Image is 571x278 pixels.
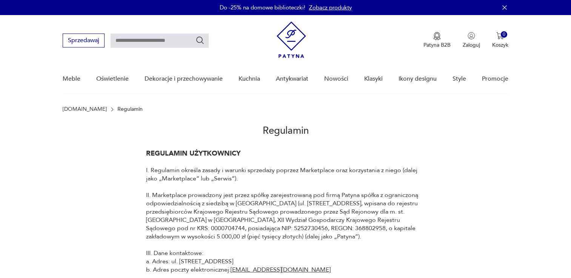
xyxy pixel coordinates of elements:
a: Style [452,64,466,93]
h2: Regulamin [63,112,508,150]
img: Ikona koszyka [496,32,504,40]
button: Patyna B2B [423,32,451,49]
p: III. Dane kontaktowe: a. Adres: ul. [STREET_ADDRESS] b. Adres poczty elektronicznej: [146,249,425,274]
img: Ikona medalu [433,32,441,40]
p: Zaloguj [463,41,480,49]
img: Patyna - sklep z meblami i dekoracjami vintage [277,21,306,58]
a: Kuchnia [239,64,260,93]
p: Do -25% na domowe biblioteczki! [220,4,305,11]
a: Nowości [324,64,348,93]
a: Ikony designu [399,64,437,93]
p: Regulamin [117,106,143,112]
a: Dekoracje i przechowywanie [145,64,223,93]
a: Sprzedawaj [63,38,105,44]
p: Koszyk [492,41,508,49]
a: Promocje [482,64,508,93]
a: Oświetlenie [96,64,129,93]
a: Meble [63,64,80,93]
a: Klasyki [364,64,383,93]
button: Zaloguj [463,32,480,49]
a: Zobacz produkty [309,4,352,11]
a: [DOMAIN_NAME] [63,106,107,112]
div: 0 [501,31,507,38]
h1: REGULAMIN UŻYTKOWNICY [146,150,425,158]
button: Szukaj [195,36,205,45]
p: I. Regulamin określa zasady i warunki sprzedaży poprzez Marketplace oraz korzystania z niego (dal... [146,166,425,183]
a: [EMAIL_ADDRESS][DOMAIN_NAME] [231,266,331,274]
p: Patyna B2B [423,41,451,49]
button: Sprzedawaj [63,34,105,47]
button: 0Koszyk [492,32,508,49]
p: II. Marketplace prowadzony jest przez spółkę zarejestrowaną pod firmą Patyna spółka z ograniczoną... [146,191,425,241]
a: Ikona medaluPatyna B2B [423,32,451,49]
a: Antykwariat [276,64,308,93]
img: Ikonka użytkownika [468,32,475,40]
